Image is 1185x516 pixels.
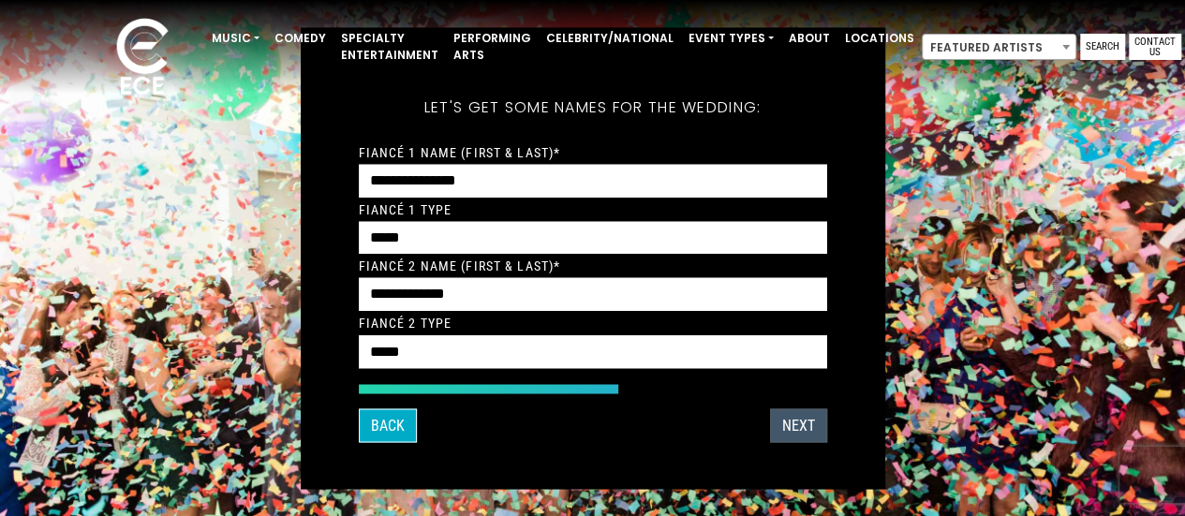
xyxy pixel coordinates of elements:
[359,316,452,332] label: Fiancé 2 Type
[446,22,539,71] a: Performing Arts
[1080,34,1125,60] a: Search
[267,22,333,54] a: Comedy
[837,22,922,54] a: Locations
[359,408,417,442] button: Back
[781,22,837,54] a: About
[359,258,560,275] label: Fiancé 2 Name (First & Last)*
[96,13,189,104] img: ece_new_logo_whitev2-1.png
[539,22,681,54] a: Celebrity/National
[922,34,1076,60] span: Featured Artists
[923,35,1075,61] span: Featured Artists
[359,144,560,161] label: Fiancé 1 Name (First & Last)*
[359,201,452,218] label: Fiancé 1 Type
[770,408,827,442] button: Next
[1129,34,1181,60] a: Contact Us
[333,22,446,71] a: Specialty Entertainment
[681,22,781,54] a: Event Types
[204,22,267,54] a: Music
